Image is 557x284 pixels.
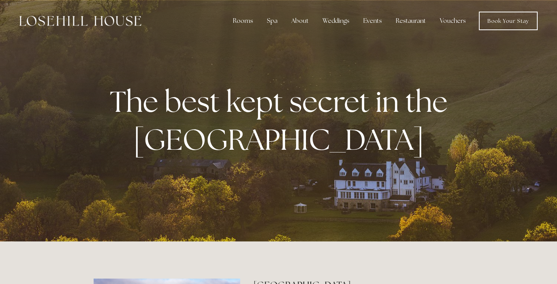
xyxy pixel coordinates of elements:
[479,12,538,30] a: Book Your Stay
[316,13,355,29] div: Weddings
[19,16,141,26] img: Losehill House
[434,13,472,29] a: Vouchers
[110,82,454,158] strong: The best kept secret in the [GEOGRAPHIC_DATA]
[285,13,315,29] div: About
[261,13,284,29] div: Spa
[227,13,259,29] div: Rooms
[357,13,388,29] div: Events
[390,13,432,29] div: Restaurant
